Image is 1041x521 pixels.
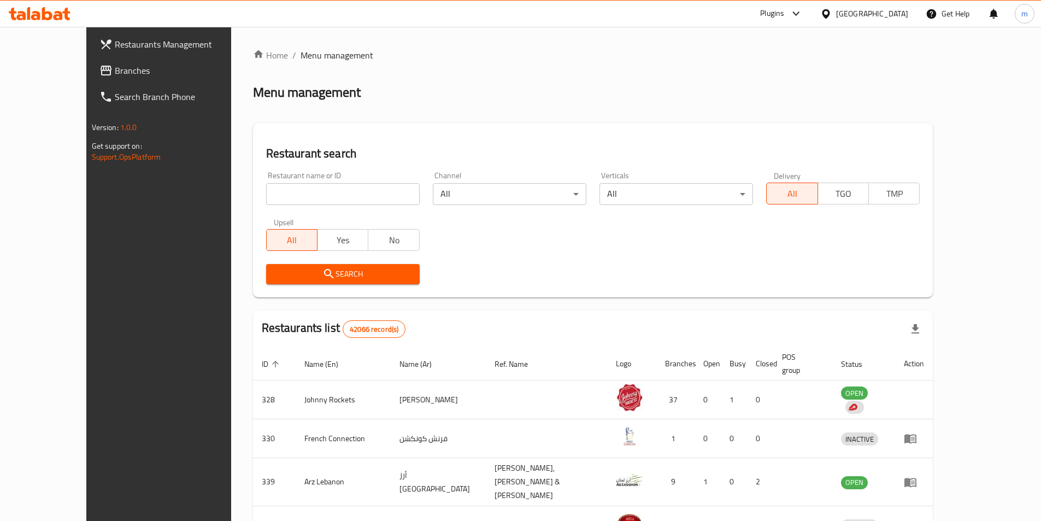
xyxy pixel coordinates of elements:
th: Busy [721,347,747,380]
td: 0 [695,419,721,458]
li: / [292,49,296,62]
a: Support.OpsPlatform [92,150,161,164]
td: 330 [253,419,296,458]
td: 2 [747,458,773,506]
span: Get support on: [92,139,142,153]
span: All [271,232,313,248]
div: Total records count [343,320,405,338]
td: 0 [747,419,773,458]
span: All [771,186,813,202]
div: [GEOGRAPHIC_DATA] [836,8,908,20]
label: Delivery [774,172,801,179]
input: Search for restaurant name or ID.. [266,183,420,205]
span: OPEN [841,387,868,400]
span: Search Branch Phone [115,90,251,103]
button: Yes [317,229,368,251]
img: Arz Lebanon [616,466,643,494]
td: French Connection [296,419,391,458]
div: Menu [904,476,924,489]
img: French Connection [616,423,643,450]
span: Restaurants Management [115,38,251,51]
h2: Restaurant search [266,145,920,162]
div: All [433,183,586,205]
span: ID [262,358,283,371]
td: 1 [721,380,747,419]
span: Version: [92,120,119,134]
span: No [373,232,415,248]
button: All [766,183,817,204]
span: Search [275,267,411,281]
td: Johnny Rockets [296,380,391,419]
span: Name (En) [304,358,352,371]
span: 42066 record(s) [343,324,405,335]
span: Status [841,358,877,371]
td: 1 [656,419,695,458]
td: 9 [656,458,695,506]
a: Search Branch Phone [91,84,260,110]
span: INACTIVE [841,433,878,446]
td: أرز [GEOGRAPHIC_DATA] [391,458,486,506]
button: No [368,229,419,251]
h2: Restaurants list [262,320,406,338]
span: Menu management [301,49,373,62]
div: Indicates that the vendor menu management has been moved to DH Catalog service [845,401,864,414]
div: Menu [904,432,924,445]
th: Action [895,347,933,380]
td: 0 [721,419,747,458]
a: Branches [91,57,260,84]
th: Logo [607,347,656,380]
span: POS group [782,350,819,377]
span: m [1021,8,1028,20]
td: 1 [695,458,721,506]
button: All [266,229,317,251]
span: OPEN [841,476,868,489]
span: Name (Ar) [399,358,446,371]
div: INACTIVE [841,432,878,446]
div: OPEN [841,387,868,400]
a: Restaurants Management [91,31,260,57]
span: Branches [115,64,251,77]
span: TMP [873,186,915,202]
button: Search [266,264,420,284]
label: Upsell [274,218,294,226]
td: [PERSON_NAME] [391,380,486,419]
th: Branches [656,347,695,380]
td: فرنش كونكشن [391,419,486,458]
h2: Menu management [253,84,361,101]
th: Open [695,347,721,380]
div: Export file [902,316,928,342]
td: [PERSON_NAME],[PERSON_NAME] & [PERSON_NAME] [486,458,607,506]
span: Ref. Name [495,358,542,371]
td: 339 [253,458,296,506]
button: TGO [817,183,869,204]
nav: breadcrumb [253,49,933,62]
img: Johnny Rockets [616,384,643,411]
div: Plugins [760,7,784,20]
img: delivery hero logo [848,402,857,412]
td: 0 [747,380,773,419]
th: Closed [747,347,773,380]
td: 328 [253,380,296,419]
td: 0 [695,380,721,419]
td: 37 [656,380,695,419]
div: All [599,183,753,205]
span: 1.0.0 [120,120,137,134]
span: TGO [822,186,864,202]
td: Arz Lebanon [296,458,391,506]
td: 0 [721,458,747,506]
button: TMP [868,183,920,204]
a: Home [253,49,288,62]
span: Yes [322,232,364,248]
